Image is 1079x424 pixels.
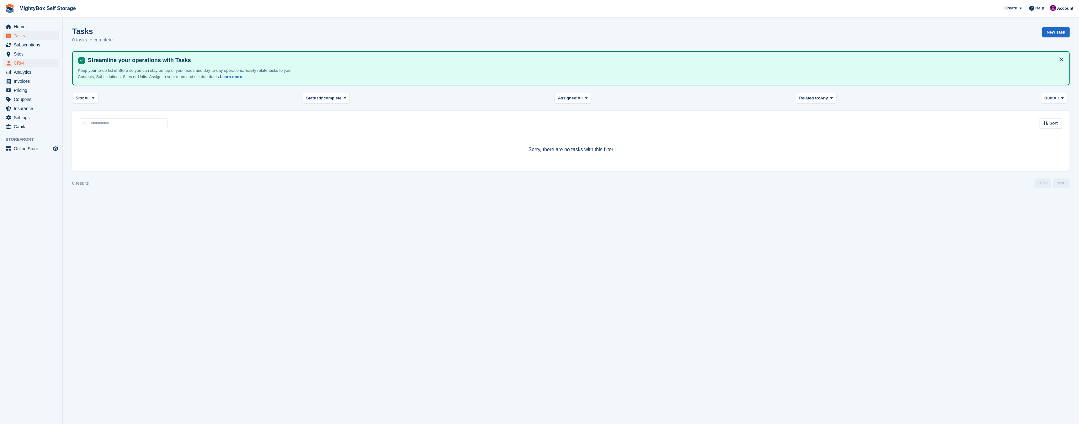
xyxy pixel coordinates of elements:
span: Pricing [14,86,51,95]
img: Richard Marsh [1050,5,1056,11]
a: menu [3,104,59,113]
a: menu [3,31,59,40]
button: Status: Incomplete [303,93,350,103]
a: menu [3,113,59,122]
span: Any [820,95,828,101]
span: Analytics [14,68,51,77]
span: Sites [14,50,51,58]
span: Sort [1050,120,1058,126]
a: New Task [1042,27,1070,37]
a: menu [3,68,59,77]
p: Sorry, there are no tasks with this filter [80,146,1062,153]
a: menu [3,77,59,86]
span: All [1054,95,1059,101]
button: Due: All [1041,93,1067,103]
a: menu [3,86,59,95]
span: Subscriptions [14,40,51,49]
p: Keep your to-do list in Stora so you can stay on top of your leads and day-to-day operations. Eas... [78,67,297,80]
img: stora-icon-8386f47178a22dfd0bd8f6a31ec36ba5ce8667c1dd55bd0f319d3a0aa187defe.svg [5,4,14,13]
a: menu [3,144,59,153]
a: menu [3,40,59,49]
span: Capital [14,122,51,131]
span: Help [1035,5,1044,11]
nav: Page [1033,178,1071,188]
h1: Tasks [72,27,113,35]
span: Related to: [799,95,820,101]
span: Create [1004,5,1017,11]
span: Online Store [14,144,51,153]
a: menu [3,22,59,31]
span: Assignee: [558,95,577,101]
a: Previous [1034,178,1051,188]
span: Insurance [14,104,51,113]
div: 0 results [72,180,89,187]
a: MightyBox Self Storage [17,3,78,13]
button: Assignee: All [555,93,591,103]
button: Related to: Any [796,93,836,103]
h4: Streamline your operations with Tasks [85,57,1064,64]
span: Storefront [6,136,62,143]
span: Due: [1044,95,1054,101]
a: Learn more [220,74,242,79]
span: CRM [14,59,51,67]
span: Coupons [14,95,51,104]
span: Incomplete [320,95,342,101]
a: menu [3,59,59,67]
span: Account [1057,5,1073,12]
span: All [577,95,583,101]
a: Preview store [52,145,59,152]
span: Settings [14,113,51,122]
span: All [84,95,90,101]
span: Invoices [14,77,51,86]
a: menu [3,95,59,104]
span: Status: [306,95,320,101]
span: Tasks [14,31,51,40]
span: Home [14,22,51,31]
a: menu [3,122,59,131]
p: 0 tasks to complete [72,36,113,44]
span: Site: [76,95,84,101]
a: Next [1053,178,1070,188]
button: Site: All [72,93,98,103]
a: menu [3,50,59,58]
